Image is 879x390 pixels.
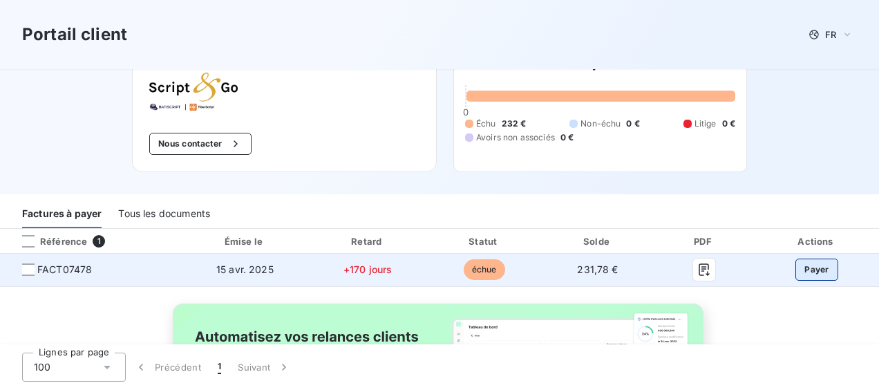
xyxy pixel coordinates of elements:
[184,234,306,248] div: Émise le
[560,131,574,144] span: 0 €
[722,118,735,130] span: 0 €
[126,353,209,382] button: Précédent
[11,235,87,248] div: Référence
[149,73,238,111] img: Company logo
[825,29,836,40] span: FR
[149,133,252,155] button: Nous contacter
[476,118,496,130] span: Échu
[502,118,527,130] span: 232 €
[656,234,752,248] div: PDF
[694,118,717,130] span: Litige
[545,234,651,248] div: Solde
[37,263,92,277] span: FACT07478
[22,22,127,47] h3: Portail client
[93,235,105,248] span: 1
[464,259,505,280] span: échue
[209,353,229,382] button: 1
[229,353,299,382] button: Suivant
[343,263,393,275] span: +170 jours
[118,199,210,228] div: Tous les documents
[430,234,539,248] div: Statut
[476,131,555,144] span: Avoirs non associés
[795,259,838,281] button: Payer
[218,360,221,374] span: 1
[757,234,876,248] div: Actions
[626,118,639,130] span: 0 €
[577,263,618,275] span: 231,78 €
[22,199,102,228] div: Factures à payer
[580,118,621,130] span: Non-échu
[312,234,424,248] div: Retard
[34,360,50,374] span: 100
[216,263,274,275] span: 15 avr. 2025
[463,106,469,118] span: 0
